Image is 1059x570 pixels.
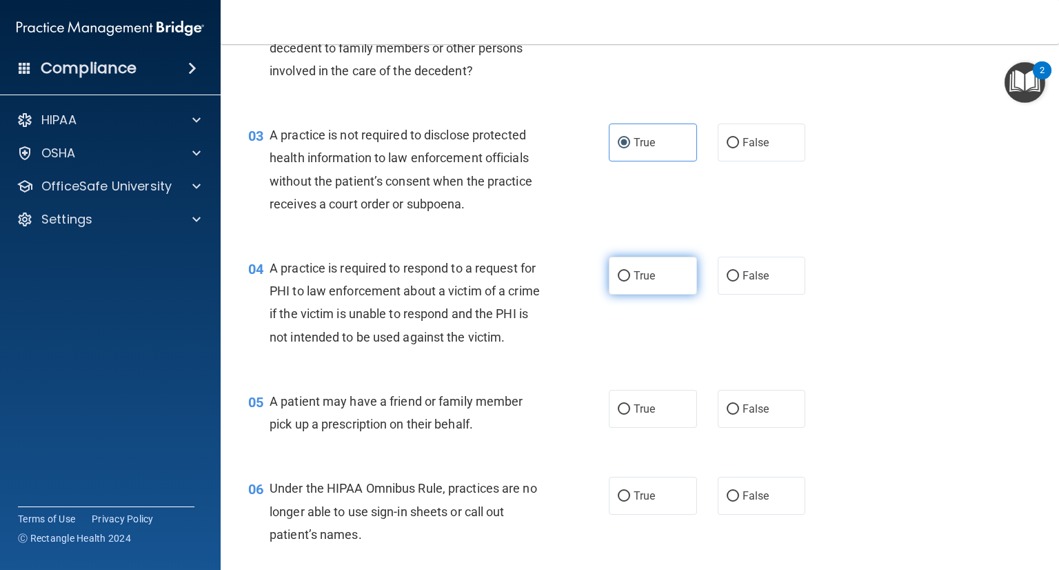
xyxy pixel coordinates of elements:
[727,138,739,148] input: False
[248,261,263,277] span: 04
[618,271,630,282] input: True
[634,136,655,149] span: True
[618,404,630,415] input: True
[270,481,537,541] span: Under the HIPAA Omnibus Rule, practices are no longer able to use sign-in sheets or call out pati...
[727,404,739,415] input: False
[743,136,769,149] span: False
[743,402,769,415] span: False
[727,271,739,282] input: False
[634,402,655,415] span: True
[618,138,630,148] input: True
[270,128,532,211] span: A practice is not required to disclose protected health information to law enforcement officials ...
[618,491,630,502] input: True
[92,512,154,526] a: Privacy Policy
[248,481,263,498] span: 06
[18,531,131,545] span: Ⓒ Rectangle Health 2024
[248,128,263,144] span: 03
[248,394,263,411] span: 05
[18,512,75,526] a: Terms of Use
[634,489,655,502] span: True
[743,269,769,282] span: False
[1005,62,1045,103] button: Open Resource Center, 2 new notifications
[17,211,201,228] a: Settings
[727,491,739,502] input: False
[41,145,76,161] p: OSHA
[1040,70,1045,88] div: 2
[270,261,540,344] span: A practice is required to respond to a request for PHI to law enforcement about a victim of a cri...
[17,145,201,161] a: OSHA
[41,178,172,195] p: OfficeSafe University
[41,112,77,128] p: HIPAA
[41,211,92,228] p: Settings
[743,489,769,502] span: False
[270,394,523,431] span: A patient may have a friend or family member pick up a prescription on their behalf.
[41,59,137,78] h4: Compliance
[17,14,204,42] img: PMB logo
[634,269,655,282] span: True
[17,112,201,128] a: HIPAA
[17,178,201,195] a: OfficeSafe University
